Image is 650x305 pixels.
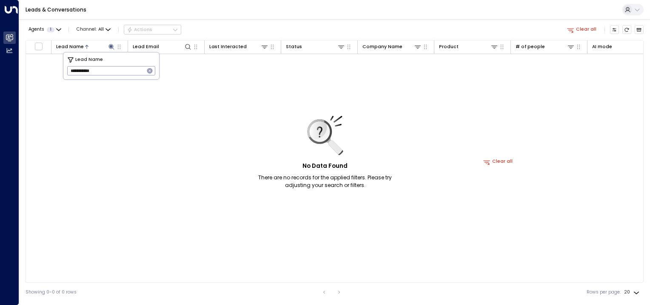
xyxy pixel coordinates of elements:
span: Toggle select all [34,42,43,50]
span: 1 [47,27,54,32]
button: Channel:All [74,25,113,34]
div: Product [439,43,499,51]
h5: No Data Found [302,162,348,170]
span: Channel: [74,25,113,34]
div: # of people [516,43,575,51]
div: Product [439,43,459,51]
span: Agents [29,27,44,32]
button: Agents1 [26,25,63,34]
nav: pagination navigation [319,287,345,297]
span: Refresh [622,25,632,35]
div: AI mode [592,43,612,51]
div: 20 [624,287,641,297]
a: Leads & Conversations [26,6,86,13]
p: There are no records for the applied filters. Please try adjusting your search or filters. [245,174,405,189]
div: Lead Email [133,43,192,51]
div: # of people [516,43,545,51]
button: Clear all [564,25,599,34]
label: Rows per page: [587,289,621,296]
div: Last Interacted [209,43,269,51]
div: Status [286,43,345,51]
span: Lead Name [75,56,103,63]
span: All [98,27,104,32]
div: Lead Email [133,43,159,51]
div: Showing 0-0 of 0 rows [26,289,77,296]
div: Company Name [362,43,422,51]
div: Actions [127,27,153,33]
div: Button group with a nested menu [124,25,181,35]
button: Archived Leads [635,25,644,35]
div: Company Name [362,43,402,51]
div: Last Interacted [209,43,247,51]
button: Actions [124,25,181,35]
div: Lead Name [56,43,84,51]
div: Lead Name [56,43,116,51]
button: Customize [610,25,619,35]
div: Status [286,43,302,51]
button: Clear all [481,157,516,166]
